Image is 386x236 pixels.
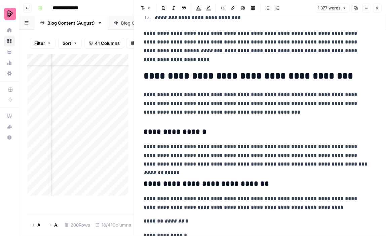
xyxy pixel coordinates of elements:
[54,222,58,229] span: Add 10 Rows
[44,220,62,231] button: Add 10 Rows
[4,8,16,20] img: Preply Logo
[4,68,15,79] a: Settings
[4,36,15,47] a: Browse
[27,220,44,231] button: Add Row
[47,20,95,26] div: Blog Content (August)
[4,122,14,132] div: What's new?
[34,40,45,47] span: Filter
[63,40,71,47] span: Sort
[4,25,15,36] a: Home
[93,220,134,231] div: 18/41 Columns
[95,40,120,47] span: 41 Columns
[4,111,15,121] a: AirOps Academy
[4,5,15,22] button: Workspace: Preply
[108,16,176,30] a: Blog Content (July)
[34,16,108,30] a: Blog Content (August)
[30,38,55,49] button: Filter
[58,38,82,49] button: Sort
[4,57,15,68] a: Usage
[62,220,93,231] div: 200 Rows
[4,47,15,57] a: Your Data
[315,4,350,12] button: 1,377 words
[121,20,162,26] div: Blog Content (July)
[318,5,341,11] span: 1,377 words
[4,132,15,143] button: Help + Support
[84,38,124,49] button: 41 Columns
[37,222,40,229] span: Add Row
[4,121,15,132] button: What's new?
